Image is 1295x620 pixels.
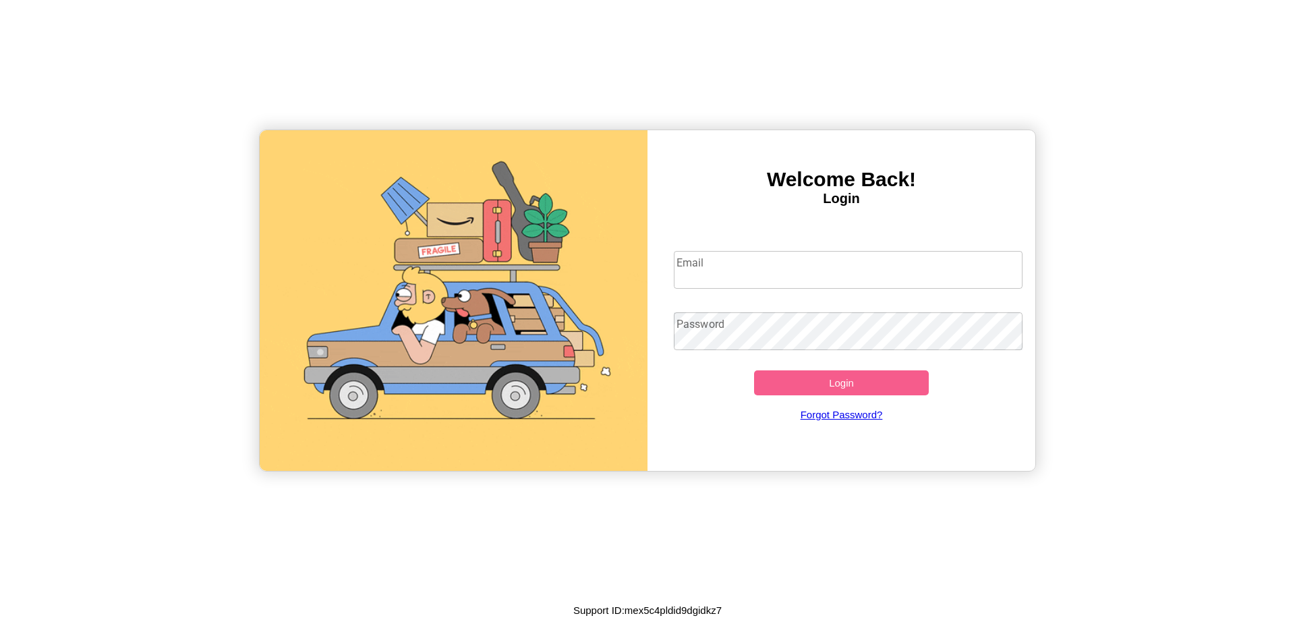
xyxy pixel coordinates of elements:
[754,370,929,395] button: Login
[647,168,1035,191] h3: Welcome Back!
[573,601,722,619] p: Support ID: mex5c4pldid9dgidkz7
[667,395,1016,434] a: Forgot Password?
[260,130,647,471] img: gif
[647,191,1035,206] h4: Login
